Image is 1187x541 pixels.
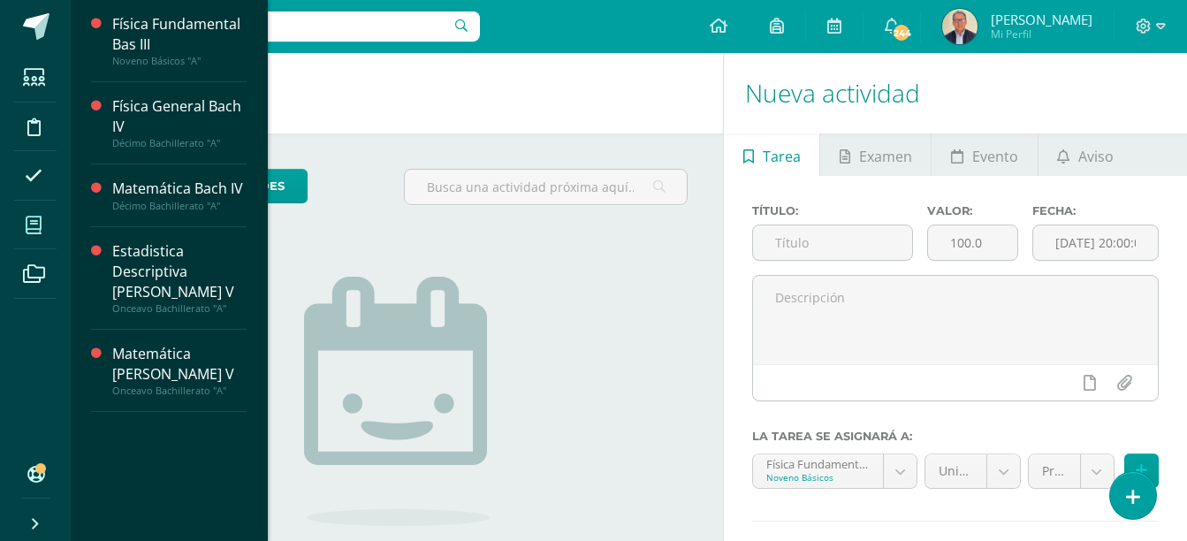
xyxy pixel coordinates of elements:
[724,133,819,176] a: Tarea
[942,9,978,44] img: 385d9a0064c6fd6996549f29431cb4ef.png
[405,170,687,204] input: Busca una actividad próxima aquí...
[112,14,247,67] a: Física Fundamental Bas IIINoveno Básicos "A"
[859,135,912,178] span: Examen
[752,430,1159,443] label: La tarea se asignará a:
[92,53,702,133] h1: Actividades
[112,344,247,385] div: Matemática [PERSON_NAME] V
[112,179,247,199] div: Matemática Bach IV
[112,137,247,149] div: Décimo Bachillerato "A"
[972,135,1018,178] span: Evento
[112,200,247,212] div: Décimo Bachillerato "A"
[927,204,1018,217] label: Valor:
[112,302,247,315] div: Onceavo Bachillerato "A"
[112,344,247,397] a: Matemática [PERSON_NAME] VOnceavo Bachillerato "A"
[112,55,247,67] div: Noveno Básicos "A"
[820,133,931,176] a: Examen
[82,11,480,42] input: Busca un usuario...
[112,241,247,302] div: Estadistica Descriptiva [PERSON_NAME] V
[892,23,911,42] span: 244
[1029,454,1114,488] a: Prueba Final. Unidad 4 (20.0%)
[1042,454,1067,488] span: Prueba Final. Unidad 4 (20.0%)
[112,14,247,55] div: Física Fundamental Bas III
[766,471,870,484] div: Noveno Básicos
[925,454,1020,488] a: Unidad 4
[112,241,247,315] a: Estadistica Descriptiva [PERSON_NAME] VOnceavo Bachillerato "A"
[112,179,247,211] a: Matemática Bach IVDécimo Bachillerato "A"
[932,133,1037,176] a: Evento
[1032,204,1159,217] label: Fecha:
[753,454,917,488] a: Física Fundamental Bas III 'A'Noveno Básicos
[752,204,913,217] label: Título:
[1078,135,1114,178] span: Aviso
[928,225,1017,260] input: Puntos máximos
[939,454,973,488] span: Unidad 4
[991,11,1092,28] span: [PERSON_NAME]
[112,96,247,149] a: Física General Bach IVDécimo Bachillerato "A"
[304,277,490,526] img: no_activities.png
[991,27,1092,42] span: Mi Perfil
[112,385,247,397] div: Onceavo Bachillerato "A"
[763,135,801,178] span: Tarea
[112,96,247,137] div: Física General Bach IV
[753,225,912,260] input: Título
[1039,133,1133,176] a: Aviso
[745,53,1166,133] h1: Nueva actividad
[1033,225,1158,260] input: Fecha de entrega
[766,454,870,471] div: Física Fundamental Bas III 'A'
